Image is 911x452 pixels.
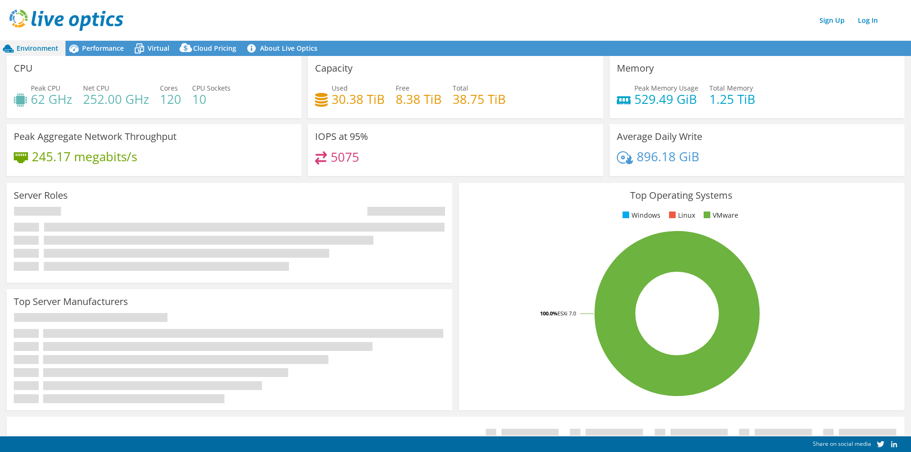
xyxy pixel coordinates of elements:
span: Share on social media [813,440,871,448]
span: Peak Memory Usage [634,83,698,92]
span: Total [453,83,468,92]
span: Free [396,83,409,92]
li: Linux [667,210,695,221]
h4: 1.25 TiB [709,94,755,104]
li: VMware [701,210,738,221]
h3: Capacity [315,63,353,74]
h4: 120 [160,94,181,104]
h3: Server Roles [14,190,68,201]
a: Log In [853,13,883,27]
h3: CPU [14,63,33,74]
h3: Peak Aggregate Network Throughput [14,131,177,142]
h4: 62 GHz [31,94,72,104]
img: live_optics_svg.svg [9,9,123,31]
span: Cloud Pricing [193,44,236,53]
h4: 245.17 megabits/s [32,151,137,162]
h4: 38.75 TiB [453,94,506,104]
h4: 30.38 TiB [332,94,385,104]
h4: 5075 [331,152,359,162]
h3: Memory [617,63,654,74]
h3: Top Server Manufacturers [14,296,128,307]
h4: 896.18 GiB [637,151,699,162]
span: Total Memory [709,83,753,92]
span: Used [332,83,348,92]
h4: 8.38 TiB [396,94,442,104]
span: CPU Sockets [192,83,231,92]
h4: 529.49 GiB [634,94,698,104]
h4: 10 [192,94,231,104]
span: Peak CPU [31,83,60,92]
span: Net CPU [83,83,109,92]
li: Windows [620,210,660,221]
a: Sign Up [815,13,849,27]
h3: Average Daily Write [617,131,702,142]
tspan: 100.0% [540,310,558,317]
h4: 252.00 GHz [83,94,149,104]
tspan: ESXi 7.0 [558,310,576,317]
a: About Live Optics [243,41,325,56]
span: Virtual [148,44,169,53]
span: Environment [17,44,58,53]
span: Performance [82,44,124,53]
h3: Top Operating Systems [466,190,897,201]
span: Cores [160,83,178,92]
h3: IOPS at 95% [315,131,368,142]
